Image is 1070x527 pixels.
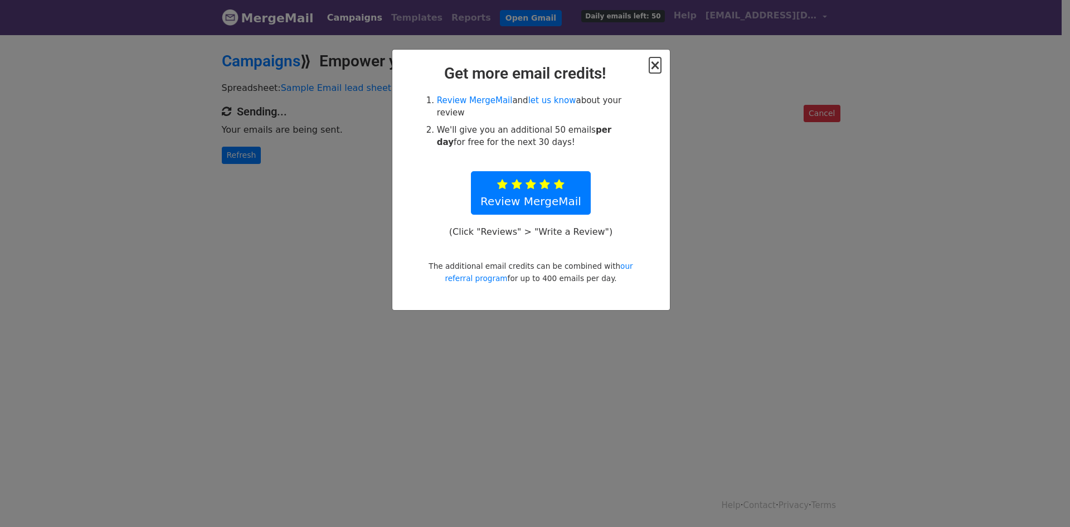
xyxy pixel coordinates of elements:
[445,262,633,283] a: our referral program
[1014,473,1070,527] iframe: Chat Widget
[649,59,660,72] button: Close
[649,57,660,73] span: ×
[471,171,591,215] a: Review MergeMail
[437,94,638,119] li: and about your review
[437,125,611,148] strong: per day
[401,64,661,83] h2: Get more email credits!
[437,95,513,105] a: Review MergeMail
[528,95,576,105] a: let us know
[443,226,618,238] p: (Click "Reviews" > "Write a Review")
[437,124,638,149] li: We'll give you an additional 50 emails for free for the next 30 days!
[429,262,633,283] small: The additional email credits can be combined with for up to 400 emails per day.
